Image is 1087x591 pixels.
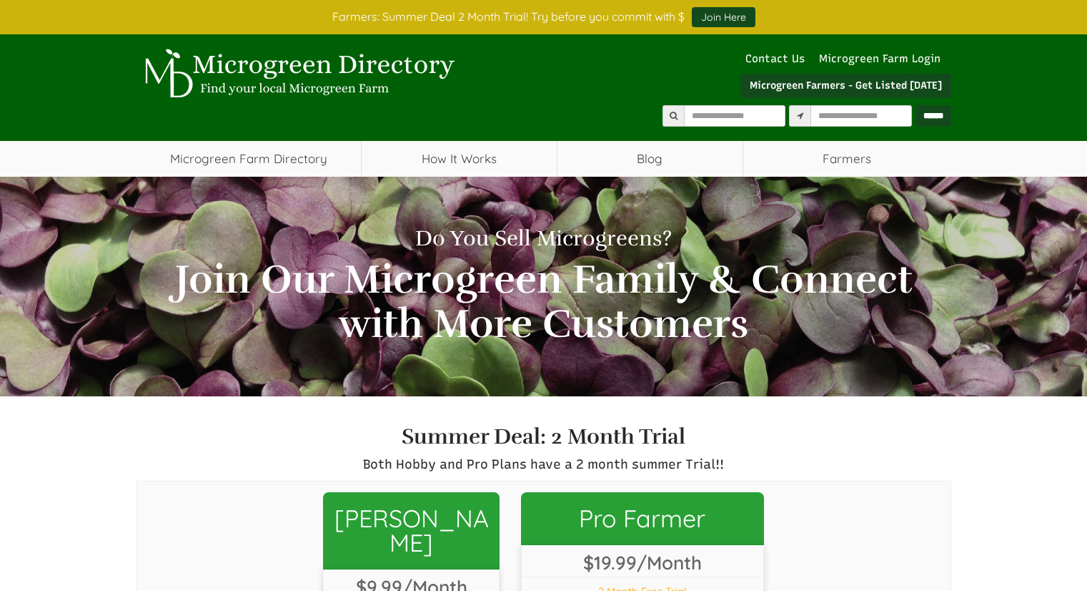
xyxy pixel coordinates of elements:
[522,545,763,577] span: $19.99/Month
[402,424,685,450] strong: Summer Deal: 2 Month Trial
[362,141,557,177] a: How It Works
[323,492,500,570] span: [PERSON_NAME]
[147,227,940,250] h1: Do You Sell Microgreens?
[740,74,951,98] a: Microgreen Farmers - Get Listed [DATE]
[137,141,362,177] a: Microgreen Farm Directory
[363,456,724,472] span: Both Hobby and Pro Plans have a 2 month summer Trial!!
[819,52,948,65] a: Microgreen Farm Login
[137,49,458,99] img: Microgreen Directory
[692,7,755,27] a: Join Here
[557,141,743,177] a: Blog
[521,492,763,545] a: Pro Farmer
[147,258,940,346] h2: Join Our Microgreen Family & Connect with More Customers
[126,7,962,27] div: Farmers: Summer Deal 2 Month Trial! Try before you commit with $
[743,141,951,177] span: Farmers
[738,52,812,65] a: Contact Us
